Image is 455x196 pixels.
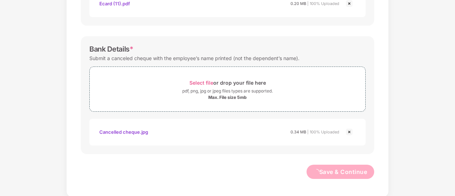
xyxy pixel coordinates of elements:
div: or drop your file here [189,78,266,88]
span: 0.34 MB [291,129,306,134]
span: 0.20 MB [291,1,306,6]
div: Submit a canceled cheque with the employee’s name printed (not the dependent’s name). [89,53,299,63]
img: svg+xml;base64,PHN2ZyBpZD0iQ3Jvc3MtMjR4MjQiIHhtbG5zPSJodHRwOi8vd3d3LnczLm9yZy8yMDAwL3N2ZyIgd2lkdG... [345,128,354,136]
div: pdf, png, jpg or jpeg files types are supported. [182,88,273,95]
span: Select file [189,80,213,86]
div: Cancelled cheque.jpg [99,126,148,138]
span: | 100% Uploaded [307,129,339,134]
span: Select fileor drop your file herepdf, png, jpg or jpeg files types are supported.Max. File size 5mb [90,72,365,106]
div: Bank Details [89,45,134,53]
div: Max. File size 5mb [208,95,247,100]
button: loadingSave & Continue [307,165,375,179]
span: | 100% Uploaded [307,1,339,6]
